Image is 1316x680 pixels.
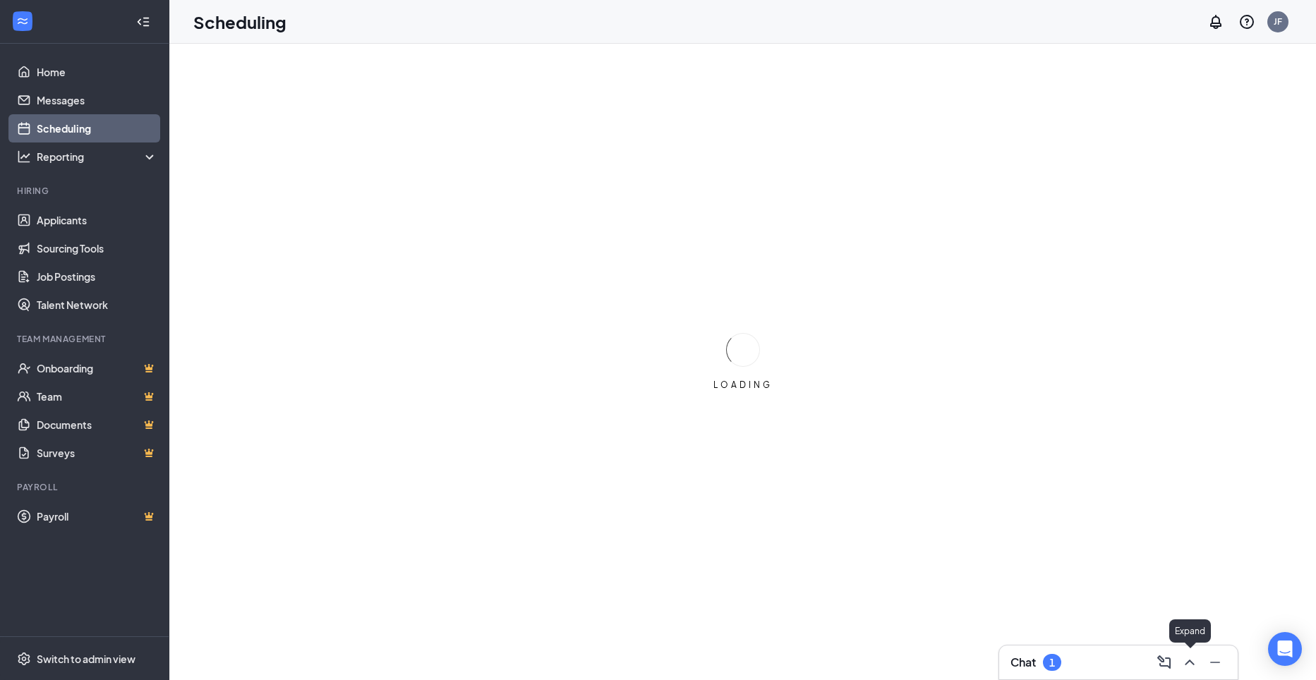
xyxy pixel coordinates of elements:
[37,262,157,291] a: Job Postings
[37,411,157,439] a: DocumentsCrown
[136,15,150,29] svg: Collapse
[1010,655,1036,670] h3: Chat
[1169,619,1211,643] div: Expand
[1207,13,1224,30] svg: Notifications
[708,379,778,391] div: LOADING
[1178,651,1201,674] button: ChevronUp
[17,481,155,493] div: Payroll
[37,291,157,319] a: Talent Network
[37,382,157,411] a: TeamCrown
[37,58,157,86] a: Home
[1156,654,1173,671] svg: ComposeMessage
[1153,651,1176,674] button: ComposeMessage
[1049,657,1055,669] div: 1
[17,185,155,197] div: Hiring
[37,234,157,262] a: Sourcing Tools
[1181,654,1198,671] svg: ChevronUp
[1204,651,1226,674] button: Minimize
[37,150,158,164] div: Reporting
[37,354,157,382] a: OnboardingCrown
[17,333,155,345] div: Team Management
[37,114,157,142] a: Scheduling
[1268,632,1302,666] div: Open Intercom Messenger
[17,150,31,164] svg: Analysis
[37,206,157,234] a: Applicants
[37,86,157,114] a: Messages
[1207,654,1224,671] svg: Minimize
[17,652,31,666] svg: Settings
[1274,16,1282,28] div: JF
[37,502,157,530] a: PayrollCrown
[16,14,30,28] svg: WorkstreamLogo
[37,652,135,666] div: Switch to admin view
[37,439,157,467] a: SurveysCrown
[193,10,286,34] h1: Scheduling
[1238,13,1255,30] svg: QuestionInfo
